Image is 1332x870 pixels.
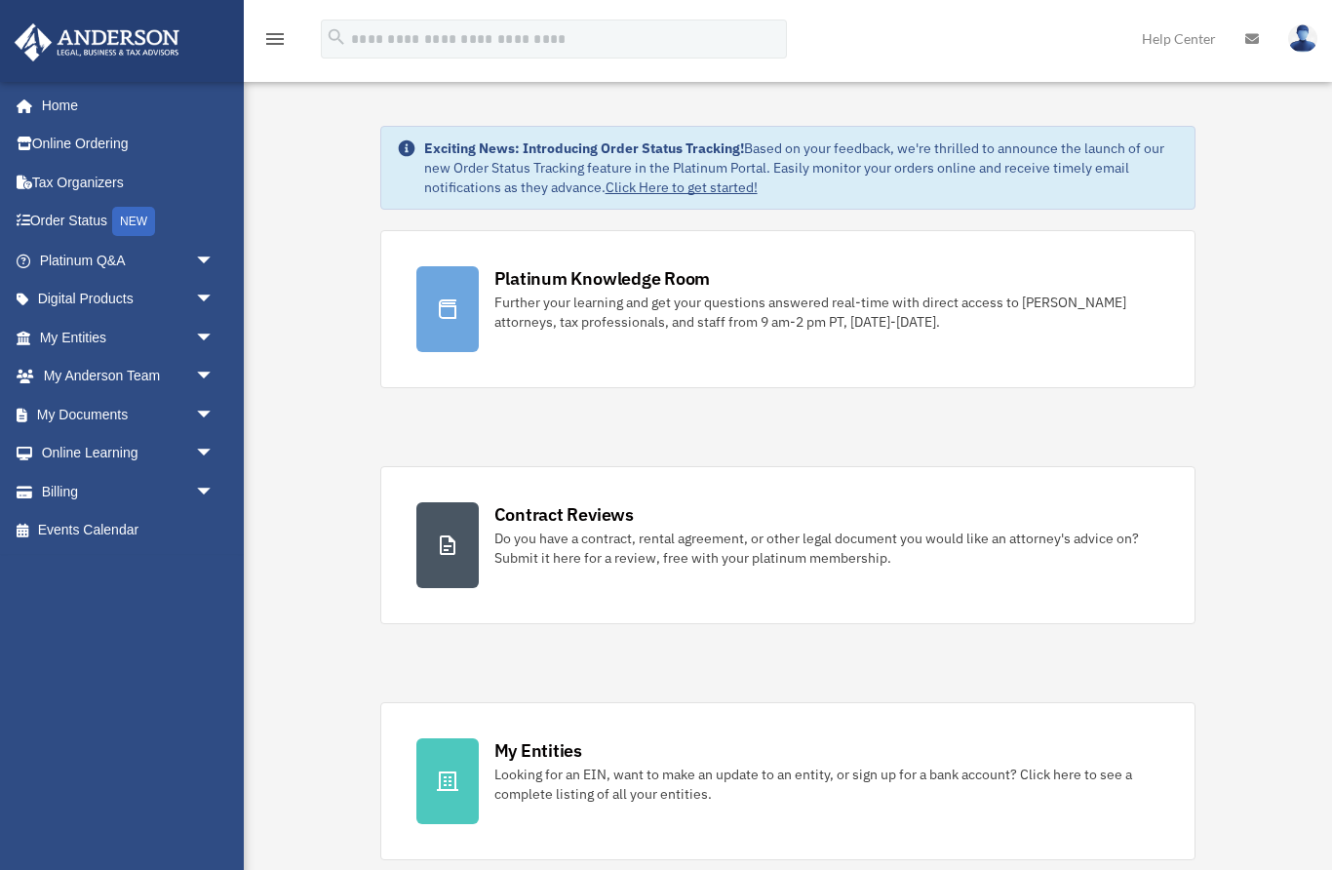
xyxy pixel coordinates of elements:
[14,86,234,125] a: Home
[380,702,1196,860] a: My Entities Looking for an EIN, want to make an update to an entity, or sign up for a bank accoun...
[494,502,634,527] div: Contract Reviews
[9,23,185,61] img: Anderson Advisors Platinum Portal
[195,472,234,512] span: arrow_drop_down
[14,318,244,357] a: My Entitiesarrow_drop_down
[494,765,1160,804] div: Looking for an EIN, want to make an update to an entity, or sign up for a bank account? Click her...
[1288,24,1317,53] img: User Pic
[424,138,1180,197] div: Based on your feedback, we're thrilled to announce the launch of our new Order Status Tracking fe...
[195,280,234,320] span: arrow_drop_down
[195,434,234,474] span: arrow_drop_down
[195,318,234,358] span: arrow_drop_down
[14,202,244,242] a: Order StatusNEW
[14,280,244,319] a: Digital Productsarrow_drop_down
[494,529,1160,568] div: Do you have a contract, rental agreement, or other legal document you would like an attorney's ad...
[494,266,711,291] div: Platinum Knowledge Room
[14,511,244,550] a: Events Calendar
[263,27,287,51] i: menu
[14,395,244,434] a: My Documentsarrow_drop_down
[195,395,234,435] span: arrow_drop_down
[380,230,1196,388] a: Platinum Knowledge Room Further your learning and get your questions answered real-time with dire...
[380,466,1196,624] a: Contract Reviews Do you have a contract, rental agreement, or other legal document you would like...
[195,241,234,281] span: arrow_drop_down
[263,34,287,51] a: menu
[14,241,244,280] a: Platinum Q&Aarrow_drop_down
[14,434,244,473] a: Online Learningarrow_drop_down
[14,125,244,164] a: Online Ordering
[424,139,744,157] strong: Exciting News: Introducing Order Status Tracking!
[14,357,244,396] a: My Anderson Teamarrow_drop_down
[14,472,244,511] a: Billingarrow_drop_down
[494,293,1160,332] div: Further your learning and get your questions answered real-time with direct access to [PERSON_NAM...
[606,178,758,196] a: Click Here to get started!
[494,738,582,763] div: My Entities
[326,26,347,48] i: search
[14,163,244,202] a: Tax Organizers
[195,357,234,397] span: arrow_drop_down
[112,207,155,236] div: NEW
